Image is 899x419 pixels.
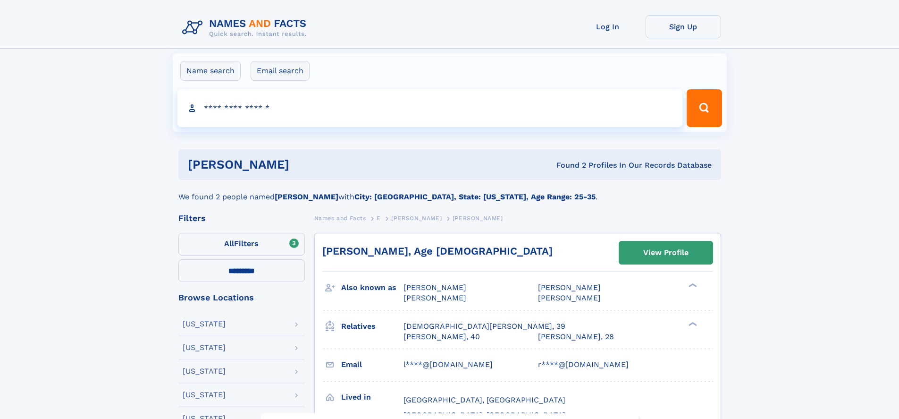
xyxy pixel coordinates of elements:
[183,391,226,399] div: [US_STATE]
[403,321,565,332] a: [DEMOGRAPHIC_DATA][PERSON_NAME], 39
[341,318,403,334] h3: Relatives
[183,344,226,351] div: [US_STATE]
[354,192,596,201] b: City: [GEOGRAPHIC_DATA], State: [US_STATE], Age Range: 25-35
[224,239,234,248] span: All
[646,15,721,38] a: Sign Up
[391,212,442,224] a: [PERSON_NAME]
[183,368,226,375] div: [US_STATE]
[643,242,689,264] div: View Profile
[188,159,423,171] h1: [PERSON_NAME]
[403,293,466,302] span: [PERSON_NAME]
[180,61,241,81] label: Name search
[178,180,721,203] div: We found 2 people named with .
[178,293,305,302] div: Browse Locations
[341,389,403,405] h3: Lived in
[314,212,366,224] a: Names and Facts
[178,15,314,41] img: Logo Names and Facts
[178,233,305,256] label: Filters
[686,321,697,327] div: ❯
[686,282,697,289] div: ❯
[322,245,553,257] a: [PERSON_NAME], Age [DEMOGRAPHIC_DATA]
[403,395,565,404] span: [GEOGRAPHIC_DATA], [GEOGRAPHIC_DATA]
[453,215,503,222] span: [PERSON_NAME]
[377,212,381,224] a: E
[177,89,683,127] input: search input
[570,15,646,38] a: Log In
[403,332,480,342] a: [PERSON_NAME], 40
[687,89,722,127] button: Search Button
[423,160,712,171] div: Found 2 Profiles In Our Records Database
[391,215,442,222] span: [PERSON_NAME]
[403,283,466,292] span: [PERSON_NAME]
[538,293,601,302] span: [PERSON_NAME]
[538,332,614,342] a: [PERSON_NAME], 28
[341,280,403,296] h3: Also known as
[619,241,713,264] a: View Profile
[377,215,381,222] span: E
[275,192,338,201] b: [PERSON_NAME]
[538,283,601,292] span: [PERSON_NAME]
[341,357,403,373] h3: Email
[178,214,305,222] div: Filters
[183,320,226,328] div: [US_STATE]
[251,61,310,81] label: Email search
